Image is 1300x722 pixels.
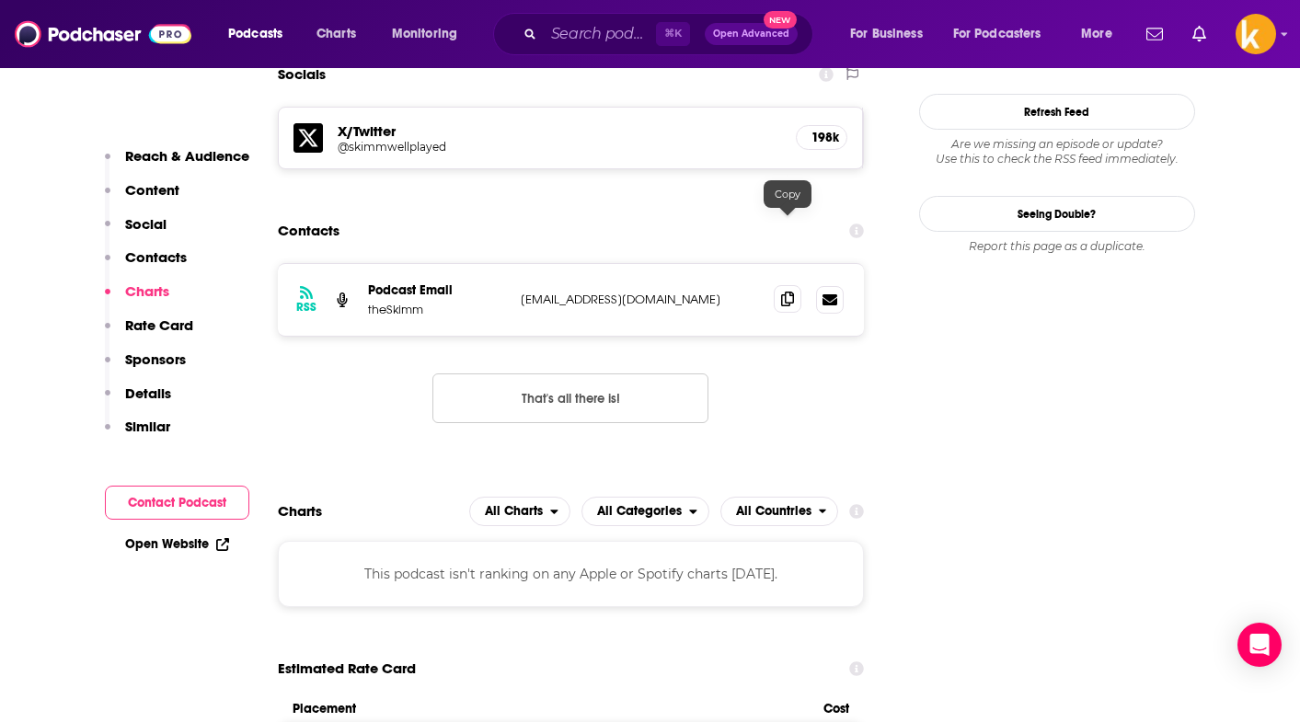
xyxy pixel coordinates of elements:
[1139,18,1170,50] a: Show notifications dropdown
[485,505,543,518] span: All Charts
[105,282,169,316] button: Charts
[837,19,946,49] button: open menu
[125,418,170,435] p: Similar
[278,541,865,607] div: This podcast isn't ranking on any Apple or Spotify charts [DATE].
[953,21,1041,47] span: For Podcasters
[105,147,249,181] button: Reach & Audience
[105,181,179,215] button: Content
[919,239,1195,254] div: Report this page as a duplicate.
[720,497,839,526] button: open menu
[511,13,831,55] div: Search podcasts, credits, & more...
[125,181,179,199] p: Content
[379,19,481,49] button: open menu
[811,130,832,145] h5: 198k
[469,497,570,526] h2: Platforms
[105,316,193,350] button: Rate Card
[125,282,169,300] p: Charts
[125,147,249,165] p: Reach & Audience
[105,248,187,282] button: Contacts
[125,215,167,233] p: Social
[713,29,789,39] span: Open Advanced
[544,19,656,49] input: Search podcasts, credits, & more...
[392,21,457,47] span: Monitoring
[296,300,316,315] h3: RSS
[581,497,709,526] button: open menu
[125,248,187,266] p: Contacts
[338,122,782,140] h5: X/Twitter
[469,497,570,526] button: open menu
[432,373,708,423] button: Nothing here.
[720,497,839,526] h2: Countries
[764,180,811,208] div: Copy
[1236,14,1276,54] img: User Profile
[521,292,760,307] p: [EMAIL_ADDRESS][DOMAIN_NAME]
[941,19,1068,49] button: open menu
[736,505,811,518] span: All Countries
[125,350,186,368] p: Sponsors
[105,418,170,452] button: Similar
[293,701,809,716] span: Placement
[228,21,282,47] span: Podcasts
[316,21,356,47] span: Charts
[581,497,709,526] h2: Categories
[656,22,690,46] span: ⌘ K
[1237,623,1282,667] div: Open Intercom Messenger
[105,486,249,520] button: Contact Podcast
[125,536,229,552] a: Open Website
[338,140,632,154] h5: @skimmwellplayed
[1236,14,1276,54] span: Logged in as sshawan
[215,19,306,49] button: open menu
[278,213,339,248] h2: Contacts
[125,316,193,334] p: Rate Card
[15,17,191,52] img: Podchaser - Follow, Share and Rate Podcasts
[125,384,171,402] p: Details
[338,140,782,154] a: @skimmwellplayed
[1236,14,1276,54] button: Show profile menu
[1068,19,1135,49] button: open menu
[823,701,849,716] span: Cost
[919,196,1195,232] a: Seeing Double?
[278,651,416,686] span: Estimated Rate Card
[278,502,322,520] h2: Charts
[919,137,1195,166] div: Are we missing an episode or update? Use this to check the RSS feed immediately.
[105,384,171,418] button: Details
[1185,18,1214,50] a: Show notifications dropdown
[1081,21,1112,47] span: More
[368,282,506,298] p: Podcast Email
[368,302,506,317] p: theSkimm
[305,19,367,49] a: Charts
[705,23,798,45] button: Open AdvancedNew
[278,57,326,92] h2: Socials
[919,94,1195,130] button: Refresh Feed
[764,11,797,29] span: New
[105,215,167,249] button: Social
[105,350,186,384] button: Sponsors
[597,505,682,518] span: All Categories
[850,21,923,47] span: For Business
